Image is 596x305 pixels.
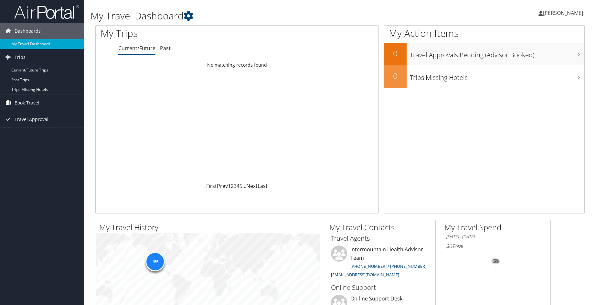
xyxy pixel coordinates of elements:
[543,9,583,16] span: [PERSON_NAME]
[206,182,217,190] a: First
[384,48,407,59] h2: 0
[444,222,550,233] h2: My Travel Spend
[410,47,584,60] h3: Travel Approvals Pending (Advisor Booked)
[15,111,48,127] span: Travel Approval
[446,243,452,250] span: $0
[242,182,246,190] span: …
[384,43,584,65] a: 0Travel Approvals Pending (Advisor Booked)
[228,182,231,190] a: 1
[234,182,237,190] a: 3
[384,27,584,40] h1: My Action Items
[446,234,546,240] h6: [DATE] - [DATE]
[329,222,435,233] h2: My Travel Contacts
[118,45,155,52] a: Current/Future
[217,182,228,190] a: Prev
[493,259,498,263] tspan: 0%
[239,182,242,190] a: 5
[160,45,171,52] a: Past
[99,222,320,233] h2: My Travel History
[410,70,584,82] h3: Trips Missing Hotels
[15,95,39,111] span: Book Travel
[231,182,234,190] a: 2
[101,27,256,40] h1: My Trips
[331,283,431,292] h3: Online Support
[331,272,399,278] a: [EMAIL_ADDRESS][DOMAIN_NAME]
[15,49,26,65] span: Trips
[15,23,41,39] span: Dashboards
[384,65,584,88] a: 0Trips Missing Hotels
[246,182,258,190] a: Next
[90,9,423,23] h1: My Travel Dashboard
[350,263,426,269] a: [PHONE_NUMBER] / [PHONE_NUMBER]
[331,234,431,243] h3: Travel Agents
[145,252,165,271] div: 155
[538,3,590,23] a: [PERSON_NAME]
[14,4,79,19] img: airportal-logo.png
[237,182,239,190] a: 4
[384,71,407,82] h2: 0
[258,182,268,190] a: Last
[446,243,546,250] h6: Total
[328,245,434,280] li: Intermountain Health Advisor Team
[96,59,378,71] td: No matching records found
